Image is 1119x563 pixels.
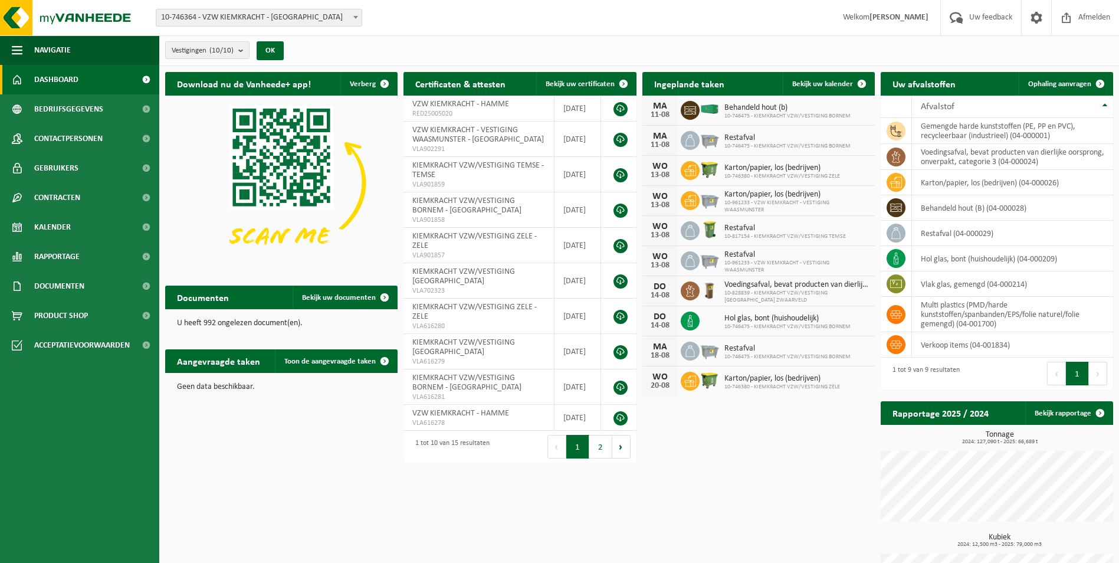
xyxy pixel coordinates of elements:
[165,72,323,95] h2: Download nu de Vanheede+ app!
[700,250,720,270] img: WB-2500-GAL-GY-01
[724,103,851,113] span: Behandeld hout (b)
[412,145,545,154] span: VLA902291
[648,342,672,352] div: MA
[340,72,396,96] button: Verberg
[165,41,250,59] button: Vestigingen(10/10)
[724,233,846,240] span: 10-817154 - KIEMKRACHT VZW/VESTIGING TEMSE
[912,221,1113,246] td: restafval (04-000029)
[648,162,672,171] div: WO
[34,301,88,330] span: Product Shop
[724,344,851,353] span: Restafval
[724,250,869,260] span: Restafval
[412,215,545,225] span: VLA901858
[177,383,386,391] p: Geen data beschikbaar.
[881,401,1000,424] h2: Rapportage 2025 / 2024
[912,297,1113,332] td: multi plastics (PMD/harde kunststoffen/spanbanden/EPS/folie naturel/folie gemengd) (04-001700)
[34,271,84,301] span: Documenten
[648,252,672,261] div: WO
[724,280,869,290] span: Voedingsafval, bevat producten van dierlijke oorsprong, onverpakt, categorie 3
[34,65,78,94] span: Dashboard
[724,374,840,384] span: Karton/papier, los (bedrijven)
[412,109,545,119] span: RED25005020
[34,330,130,360] span: Acceptatievoorwaarden
[412,197,521,215] span: KIEMKRACHT VZW/VESTIGING BORNEM - [GEOGRAPHIC_DATA]
[700,189,720,210] img: WB-2500-GAL-GY-01
[881,72,967,95] h2: Uw afvalstoffen
[412,180,545,189] span: VLA901859
[724,133,851,143] span: Restafval
[412,322,545,331] span: VLA616280
[1019,72,1112,96] a: Ophaling aanvragen
[912,246,1113,271] td: hol glas, bont (huishoudelijk) (04-000209)
[409,434,490,460] div: 1 tot 10 van 15 resultaten
[912,271,1113,297] td: vlak glas, gemengd (04-000214)
[648,261,672,270] div: 13-08
[724,353,851,361] span: 10-746475 - KIEMKRACHT VZW/VESTIGING BORNEM
[412,357,545,366] span: VLA616279
[912,332,1113,358] td: verkoop items (04-001834)
[642,72,736,95] h2: Ingeplande taken
[648,222,672,231] div: WO
[412,374,521,392] span: KIEMKRACHT VZW/VESTIGING BORNEM - [GEOGRAPHIC_DATA]
[887,439,1113,445] span: 2024: 127,090 t - 2025: 66,689 t
[554,96,601,122] td: [DATE]
[209,47,234,54] count: (10/10)
[921,102,954,112] span: Afvalstof
[34,124,103,153] span: Contactpersonen
[412,392,545,402] span: VLA616281
[536,72,635,96] a: Bekijk uw certificaten
[412,161,544,179] span: KIEMKRACHT VZW/VESTIGING TEMSE - TEMSE
[700,129,720,149] img: WB-2500-GAL-GY-04
[350,80,376,88] span: Verberg
[912,144,1113,170] td: voedingsafval, bevat producten van dierlijke oorsprong, onverpakt, categorie 3 (04-000024)
[412,303,537,321] span: KIEMKRACHT VZW/VESTIGING ZELE - ZELE
[648,352,672,360] div: 18-08
[724,173,840,180] span: 10-746380 - KIEMKRACHT VZW/VESTIGING ZELE
[156,9,362,27] span: 10-746364 - VZW KIEMKRACHT - HAMME
[165,349,272,372] h2: Aangevraagde taken
[546,80,615,88] span: Bekijk uw certificaten
[648,201,672,210] div: 13-08
[1025,401,1112,425] a: Bekijk rapportage
[302,294,376,302] span: Bekijk uw documenten
[912,118,1113,144] td: gemengde harde kunststoffen (PE, PP en PVC), recycleerbaar (industrieel) (04-000001)
[554,192,601,228] td: [DATE]
[589,435,612,459] button: 2
[165,286,241,309] h2: Documenten
[724,323,851,330] span: 10-746475 - KIEMKRACHT VZW/VESTIGING BORNEM
[547,435,566,459] button: Previous
[648,141,672,149] div: 11-08
[700,159,720,179] img: WB-1100-HPE-GN-50
[34,242,80,271] span: Rapportage
[554,334,601,369] td: [DATE]
[284,358,376,365] span: Toon de aangevraagde taken
[172,42,234,60] span: Vestigingen
[887,542,1113,548] span: 2024: 12,500 m3 - 2025: 79,000 m3
[724,260,869,274] span: 10-961233 - VZW KIEMKRACHT - VESTIGING WAASMUNSTER
[783,72,874,96] a: Bekijk uw kalender
[724,163,840,173] span: Karton/papier, los (bedrijven)
[34,212,71,242] span: Kalender
[34,94,103,124] span: Bedrijfsgegevens
[700,340,720,360] img: WB-2500-GAL-GY-04
[912,170,1113,195] td: karton/papier, los (bedrijven) (04-000026)
[724,199,869,214] span: 10-961233 - VZW KIEMKRACHT - VESTIGING WAASMUNSTER
[700,370,720,390] img: WB-1100-HPE-GN-50
[1047,362,1066,385] button: Previous
[34,35,71,65] span: Navigatie
[700,104,720,114] img: HK-XC-40-GN-00
[412,100,509,109] span: VZW KIEMKRACHT - HAMME
[275,349,396,373] a: Toon de aangevraagde taken
[403,72,517,95] h2: Certificaten & attesten
[34,153,78,183] span: Gebruikers
[648,231,672,240] div: 13-08
[792,80,853,88] span: Bekijk uw kalender
[724,143,851,150] span: 10-746475 - KIEMKRACHT VZW/VESTIGING BORNEM
[412,338,515,356] span: KIEMKRACHT VZW/VESTIGING [GEOGRAPHIC_DATA]
[887,431,1113,445] h3: Tonnage
[412,232,537,250] span: KIEMKRACHT VZW/VESTIGING ZELE - ZELE
[648,292,672,300] div: 14-08
[648,282,672,292] div: DO
[412,418,545,428] span: VLA616278
[724,314,851,323] span: Hol glas, bont (huishoudelijk)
